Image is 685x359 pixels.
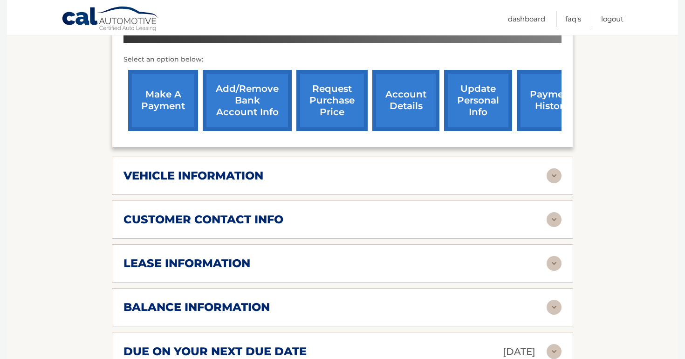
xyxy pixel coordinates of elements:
h2: vehicle information [123,169,263,183]
h2: lease information [123,256,250,270]
a: request purchase price [296,70,368,131]
p: Select an option below: [123,54,562,65]
h2: due on your next due date [123,345,307,359]
a: Logout [601,11,623,27]
img: accordion-rest.svg [547,300,562,315]
img: accordion-rest.svg [547,256,562,271]
a: Dashboard [508,11,545,27]
a: Add/Remove bank account info [203,70,292,131]
a: account details [372,70,439,131]
a: FAQ's [565,11,581,27]
h2: customer contact info [123,213,283,227]
a: make a payment [128,70,198,131]
a: payment history [517,70,587,131]
a: update personal info [444,70,512,131]
h2: balance information [123,300,270,314]
img: accordion-rest.svg [547,344,562,359]
a: Cal Automotive [62,6,159,33]
img: accordion-rest.svg [547,168,562,183]
img: accordion-rest.svg [547,212,562,227]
